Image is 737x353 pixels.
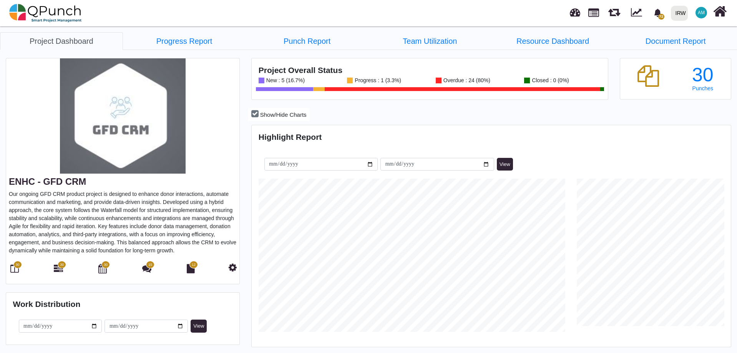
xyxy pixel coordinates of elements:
a: Punch Report [246,32,368,50]
i: Project Settings [229,263,237,272]
p: Our ongoing GFD CRM product project is designed to enhance donor interactions, automate communica... [9,190,237,255]
li: ENHC - GFD CRM [368,32,491,50]
div: Progress : 1 (3.3%) [353,78,401,83]
i: Calendar [98,264,107,273]
button: View [497,158,513,171]
div: Closed : 0 (0%) [530,78,569,83]
a: 30 [54,267,63,273]
span: 72 [658,14,664,20]
a: bell fill72 [649,0,668,25]
div: 30 [681,65,724,85]
div: Overdue : 24 (80%) [442,78,490,83]
div: Dynamic Report [627,0,649,26]
span: 15 [148,262,152,268]
span: Dashboard [570,5,580,16]
a: Progress Report [123,32,246,50]
i: Home [713,4,727,19]
img: qpunch-sp.fa6292f.png [9,2,82,25]
h4: Project Overall Status [259,65,601,75]
span: Show/Hide Charts [260,111,307,118]
a: Document Report [614,32,737,50]
span: 12 [192,262,196,268]
i: Gantt [54,264,63,273]
button: Show/Hide Charts [248,108,309,121]
a: AM [691,0,712,25]
span: Projects [588,5,599,17]
span: 30 [15,262,19,268]
i: Board [10,264,19,273]
span: 30 [104,262,108,268]
div: IRW [676,7,686,20]
i: Document Library [187,264,195,273]
a: Resource Dashboard [491,32,614,50]
span: 30 [60,262,64,268]
h4: Work Distribution [13,299,233,309]
span: Punches [692,85,713,91]
a: Team Utilization [368,32,491,50]
span: Releases [608,4,620,17]
a: ENHC - GFD CRM [9,176,86,187]
svg: bell fill [654,9,662,17]
div: New : 5 (16.7%) [264,78,305,83]
a: 30 Punches [681,65,724,91]
span: Asad Malik [696,7,707,18]
span: AM [698,10,705,15]
h4: Highlight Report [259,132,724,142]
div: Notification [651,6,664,20]
a: IRW [667,0,691,26]
i: Punch Discussion [142,264,151,273]
button: View [191,320,207,333]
